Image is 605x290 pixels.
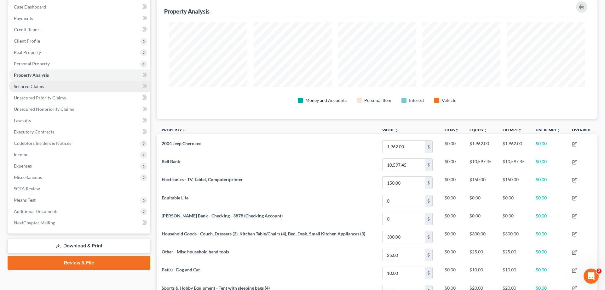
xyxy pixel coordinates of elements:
[531,138,567,156] td: $0.00
[425,177,432,189] div: $
[14,186,40,191] span: SOFA Review
[14,152,28,157] span: Income
[14,84,44,89] span: Secured Claims
[464,210,498,228] td: $0.00
[14,163,32,169] span: Expenses
[464,174,498,192] td: $150.00
[409,97,424,104] div: Interest
[464,264,498,282] td: $10.00
[440,228,464,246] td: $0.00
[14,220,55,225] span: NextChapter Mailing
[440,246,464,264] td: $0.00
[464,138,498,156] td: $1,962.00
[440,192,464,210] td: $0.00
[9,217,150,228] a: NextChapter Mailing
[425,267,432,279] div: $
[14,140,71,146] span: Codebtors Insiders & Notices
[425,195,432,207] div: $
[531,264,567,282] td: $0.00
[14,4,46,9] span: Case Dashboard
[442,97,456,104] div: Vehicle
[498,138,531,156] td: $1,962.00
[440,210,464,228] td: $0.00
[464,156,498,174] td: $10,597.45
[14,38,40,44] span: Client Profile
[383,177,425,189] input: 0.00
[182,128,186,132] i: expand_less
[162,267,200,272] span: Pet(s) - Dog and Cat
[440,174,464,192] td: $0.00
[162,231,365,236] span: Household Goods - Couch, Dressers (2), Kitchen Table/Chairs (4), Bed, Desk, Small Kitchen Applian...
[162,195,188,200] span: Equitable Life
[14,27,41,32] span: Credit Report
[484,128,487,132] i: unfold_more
[455,128,459,132] i: unfold_more
[498,210,531,228] td: $0.00
[425,141,432,153] div: $
[14,72,49,78] span: Property Analysis
[9,126,150,138] a: Executory Contracts
[9,81,150,92] a: Secured Claims
[440,156,464,174] td: $0.00
[9,115,150,126] a: Lawsuits
[382,127,398,132] a: Valueunfold_more
[9,104,150,115] a: Unsecured Nonpriority Claims
[425,159,432,171] div: $
[531,246,567,264] td: $0.00
[162,213,283,218] span: [PERSON_NAME] Bank - Checking - 3878 (Checking Account)
[383,141,425,153] input: 0.00
[162,127,186,132] a: Property expand_less
[464,228,498,246] td: $300.00
[596,269,602,274] span: 2
[162,141,201,146] span: 2004 Jeep Cherokee
[162,177,243,182] span: Electronics - TV, Tablet, Computer/printer
[498,192,531,210] td: $0.00
[531,156,567,174] td: $0.00
[498,174,531,192] td: $150.00
[14,209,58,214] span: Additional Documents
[464,246,498,264] td: $25.00
[14,118,31,123] span: Lawsuits
[531,228,567,246] td: $0.00
[531,210,567,228] td: $0.00
[305,97,347,104] div: Money and Accounts
[531,192,567,210] td: $0.00
[395,128,398,132] i: unfold_more
[9,24,150,35] a: Credit Report
[425,249,432,261] div: $
[14,61,50,66] span: Personal Property
[383,249,425,261] input: 0.00
[9,13,150,24] a: Payments
[364,97,391,104] div: Personal Item
[498,264,531,282] td: $10.00
[14,175,42,180] span: Miscellaneous
[9,69,150,81] a: Property Analysis
[14,129,54,134] span: Executory Contracts
[9,183,150,194] a: SOFA Review
[567,124,597,138] th: Override
[8,239,150,253] a: Download & Print
[8,256,150,270] a: Review & File
[383,267,425,279] input: 0.00
[383,213,425,225] input: 0.00
[445,127,459,132] a: Liensunfold_more
[425,213,432,225] div: $
[14,15,33,21] span: Payments
[518,128,522,132] i: unfold_more
[162,159,180,164] span: Bell Bank
[383,231,425,243] input: 0.00
[536,127,561,132] a: Unexemptunfold_more
[503,127,522,132] a: Exemptunfold_more
[440,264,464,282] td: $0.00
[584,269,599,284] iframe: Intercom live chat
[162,249,229,254] span: Other - Misc household hand tools
[14,197,36,203] span: Means Test
[9,92,150,104] a: Unsecured Priority Claims
[498,246,531,264] td: $25.00
[531,174,567,192] td: $0.00
[498,156,531,174] td: $10,597.45
[14,106,74,112] span: Unsecured Nonpriority Claims
[164,8,210,15] div: Property Analysis
[9,1,150,13] a: Case Dashboard
[557,128,561,132] i: unfold_more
